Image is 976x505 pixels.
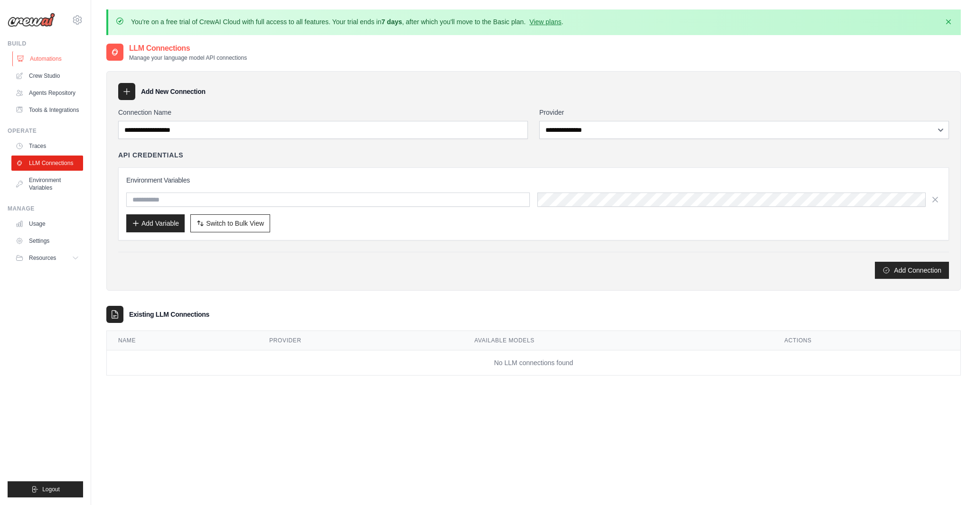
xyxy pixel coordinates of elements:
[190,214,270,232] button: Switch to Bulk View
[11,216,83,231] a: Usage
[11,156,83,171] a: LLM Connections
[8,40,83,47] div: Build
[126,175,941,185] h3: Environment Variables
[118,150,183,160] h4: API Credentials
[206,219,264,228] span: Switch to Bulk View
[118,108,528,117] label: Connection Name
[107,350,960,376] td: No LLM connections found
[11,102,83,118] a: Tools & Integrations
[258,331,463,350] th: Provider
[11,173,83,195] a: Environment Variables
[141,87,206,96] h3: Add New Connection
[8,13,55,27] img: Logo
[129,54,247,62] p: Manage your language model API connections
[773,331,960,350] th: Actions
[12,51,84,66] a: Automations
[875,262,949,279] button: Add Connection
[11,85,83,101] a: Agents Repository
[11,68,83,83] a: Crew Studio
[11,250,83,266] button: Resources
[11,233,83,248] a: Settings
[8,481,83,497] button: Logout
[463,331,773,350] th: Available Models
[129,43,247,54] h2: LLM Connections
[29,254,56,262] span: Resources
[126,214,185,232] button: Add Variable
[381,18,402,26] strong: 7 days
[529,18,561,26] a: View plans
[11,138,83,154] a: Traces
[8,205,83,212] div: Manage
[129,310,209,319] h3: Existing LLM Connections
[42,486,60,493] span: Logout
[107,331,258,350] th: Name
[8,127,83,135] div: Operate
[539,108,949,117] label: Provider
[131,17,563,27] p: You're on a free trial of CrewAI Cloud with full access to all features. Your trial ends in , aft...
